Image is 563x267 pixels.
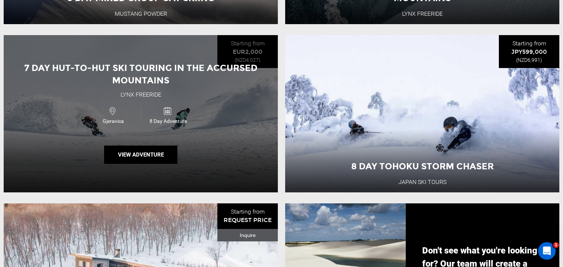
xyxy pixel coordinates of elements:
span: 8 Day Adventure [141,117,196,125]
iframe: Intercom live chat [538,242,556,260]
span: 7 Day Hut-to-Hut Ski Touring in the Accursed Mountains [24,63,257,86]
span: Gjeravica [86,117,141,125]
span: 1 [553,242,559,248]
button: View Adventure [104,146,177,164]
div: Lynx Freeride [121,91,161,99]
